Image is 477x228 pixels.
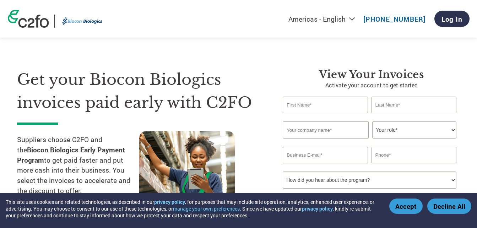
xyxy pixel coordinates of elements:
[283,164,368,169] div: Inavlid Email Address
[372,97,456,113] input: Last Name*
[283,81,460,89] p: Activate your account to get started
[283,68,460,81] h3: View Your Invoices
[372,164,456,169] div: Inavlid Phone Number
[17,68,261,114] h1: Get your Biocon Biologics invoices paid early with C2FO
[17,135,139,196] p: Suppliers choose C2FO and the to get paid faster and put more cash into their business. You selec...
[60,15,105,28] img: Biocon Biologics
[283,147,368,163] input: Invalid Email format
[283,114,368,119] div: Invalid first name or first name is too long
[283,121,369,139] input: Your company name*
[372,121,456,139] select: Title/Role
[283,97,368,113] input: First Name*
[427,199,471,214] button: Decline All
[389,199,423,214] button: Accept
[302,205,333,212] a: privacy policy
[434,11,470,27] a: Log In
[283,192,460,207] p: By clicking "Activate Account" you agree to C2FO's and
[6,199,379,219] div: This site uses cookies and related technologies, as described in our , for purposes that may incl...
[139,131,235,201] img: supply chain worker
[363,15,425,23] a: [PHONE_NUMBER]
[372,147,456,163] input: Phone*
[8,10,49,28] img: c2fo logo
[154,199,185,205] a: privacy policy
[173,205,240,212] button: manage your own preferences
[372,114,456,119] div: Invalid last name or last name is too long
[17,145,125,164] strong: Biocon Biologics Early Payment Program
[283,139,456,144] div: Invalid company name or company name is too long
